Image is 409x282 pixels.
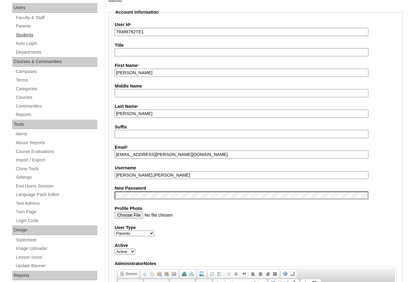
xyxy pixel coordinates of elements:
div: Users [12,3,97,13]
label: Active [115,242,397,249]
label: Suffix [115,124,397,130]
a: Unlink [188,270,195,277]
a: Turn Page [15,208,97,216]
label: New Password [115,185,397,191]
a: Decrease Indent [225,270,232,277]
label: Email [115,144,397,151]
a: Courses [15,94,97,101]
label: Middle Name [115,83,397,89]
label: Profile Photo [115,205,397,212]
a: Test Admins [15,200,97,207]
a: Add Image [198,270,206,277]
a: Auto Login [15,40,97,47]
a: Image Uploader [15,245,97,252]
a: Lesson Icons [15,254,97,261]
label: Last Name [115,103,397,110]
a: Departments [15,48,97,56]
label: Title [115,42,397,48]
a: Login Code [15,217,97,224]
label: User Type [115,224,397,231]
a: Paste as plain text [163,270,170,277]
div: Tools [12,120,97,129]
a: Language Pack Editor [15,191,97,198]
a: Reports [15,111,97,118]
a: Stylesheet [15,236,97,244]
label: AdministratorNotes [115,260,397,267]
a: Link [181,270,188,277]
a: Maximize [282,270,289,277]
a: Abuse Reports [15,139,97,147]
a: Clone Tools [15,165,97,173]
a: Categories [15,85,97,93]
a: Insert/Remove Bulleted List [216,270,223,277]
label: Username [115,165,397,171]
a: Show Blocks [289,270,296,277]
a: Alerts [15,130,97,138]
div: Courses & Communities [12,57,97,67]
a: Faculty & Staff [15,14,97,22]
a: Cut [141,270,149,277]
a: Center [257,270,264,277]
a: Course Evaluations [15,148,97,155]
a: Insert/Remove Numbered List [209,270,216,277]
a: Campuses [15,68,97,75]
a: Paste [156,270,163,277]
a: Import / Export [15,156,97,164]
div: Reports [12,271,97,280]
a: Update Banner [15,262,97,270]
a: Justify [271,270,279,277]
a: Source [119,270,138,277]
a: End Users Session [15,182,97,190]
a: Align Right [264,270,271,277]
a: Students [15,31,97,39]
a: Increase Indent [232,270,239,277]
span: Source [125,271,137,276]
a: Copy [149,270,156,277]
a: Parents [15,22,97,30]
a: Block Quote [241,270,248,277]
a: Terms [15,76,97,84]
label: First Name [115,62,397,69]
label: User Id [115,22,397,28]
a: Paste from Word [170,270,178,277]
a: Align Left [250,270,257,277]
a: Communities [15,102,97,110]
div: Design [12,225,97,235]
a: Settings [15,174,97,181]
legend: Account Information [115,9,159,15]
